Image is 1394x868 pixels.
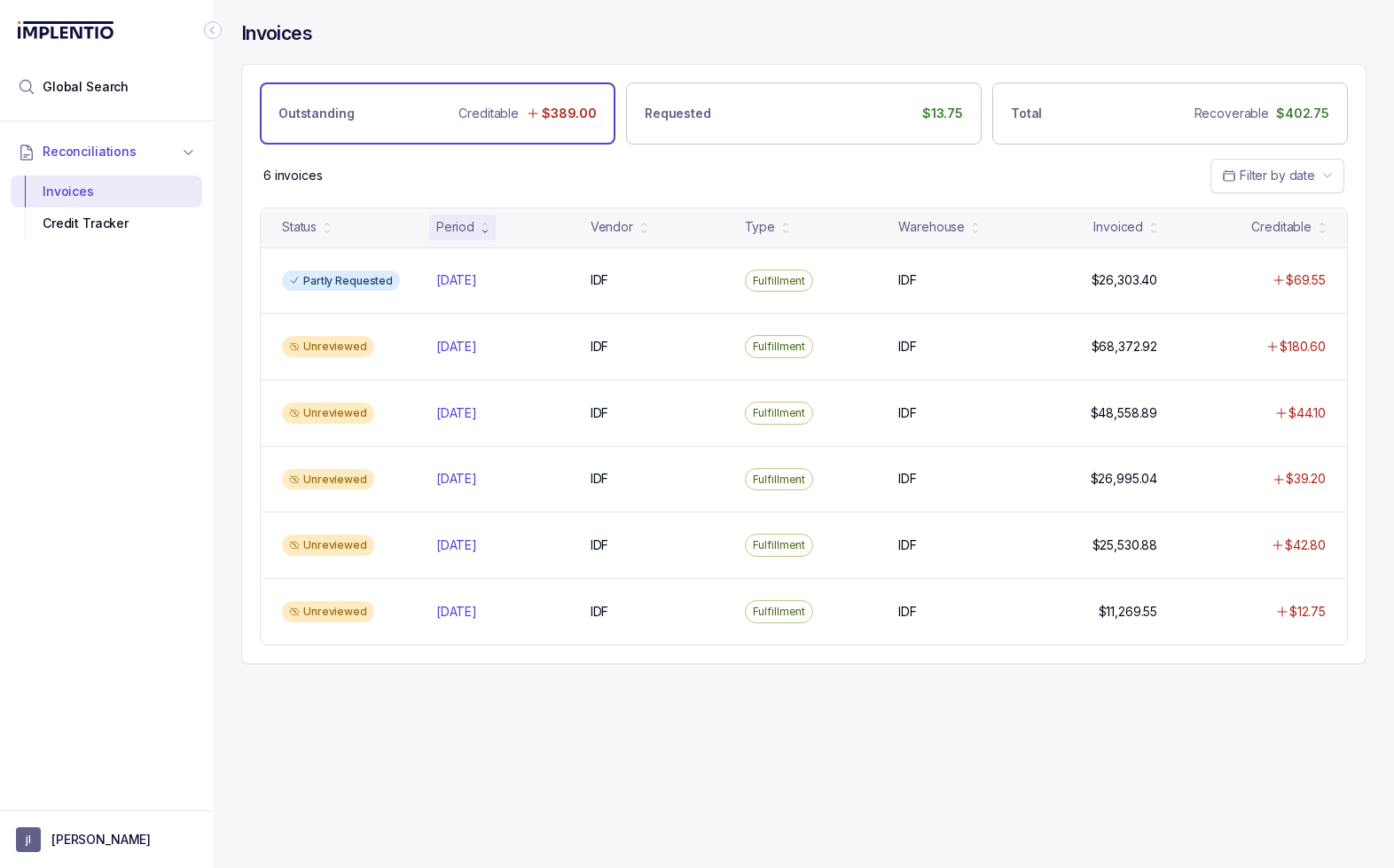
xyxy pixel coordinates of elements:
[16,827,41,852] span: User initials
[436,218,474,236] div: Period
[1093,218,1143,236] div: Invoiced
[436,603,477,621] p: [DATE]
[11,172,202,244] div: Reconciliations
[25,176,188,207] div: Invoices
[1240,168,1315,183] span: Filter by date
[16,827,197,852] button: User initials[PERSON_NAME]
[436,404,477,422] p: [DATE]
[898,536,917,554] p: IDF
[753,536,806,554] p: Fulfillment
[1092,536,1158,554] p: $25,530.88
[1092,271,1158,289] p: $26,303.40
[282,601,374,622] div: Unreviewed
[282,469,374,490] div: Unreviewed
[202,20,223,41] div: Collapse Icon
[43,78,129,96] span: Global Search
[263,167,323,184] p: 6 invoices
[753,603,806,621] p: Fulfillment
[282,270,400,292] div: Partly Requested
[922,105,963,122] p: $13.75
[591,338,609,356] p: IDF
[1210,159,1344,192] button: Date Range Picker
[745,218,775,236] div: Type
[263,167,323,184] div: Remaining page entries
[753,272,806,290] p: Fulfillment
[645,105,711,122] p: Requested
[753,338,806,356] p: Fulfillment
[1276,105,1329,122] p: $402.75
[898,218,965,236] div: Warehouse
[591,404,609,422] p: IDF
[436,271,477,289] p: [DATE]
[753,471,806,489] p: Fulfillment
[542,105,597,122] p: $389.00
[282,403,374,424] div: Unreviewed
[1091,470,1158,488] p: $26,995.04
[1194,105,1269,122] p: Recoverable
[898,404,917,422] p: IDF
[1286,271,1326,289] p: $69.55
[241,21,312,46] h4: Invoices
[282,218,317,236] div: Status
[11,132,202,171] button: Reconciliations
[1099,603,1158,621] p: $11,269.55
[1288,404,1326,422] p: $44.10
[1280,338,1326,356] p: $180.60
[458,105,519,122] p: Creditable
[1285,536,1326,554] p: $42.80
[43,143,137,160] span: Reconciliations
[282,336,374,357] div: Unreviewed
[898,271,917,289] p: IDF
[51,831,151,848] p: [PERSON_NAME]
[1222,167,1315,184] search: Date Range Picker
[591,603,609,621] p: IDF
[591,536,609,554] p: IDF
[436,536,477,554] p: [DATE]
[591,470,609,488] p: IDF
[898,603,917,621] p: IDF
[436,470,477,488] p: [DATE]
[591,271,609,289] p: IDF
[1289,603,1326,621] p: $12.75
[591,218,633,236] div: Vendor
[898,470,917,488] p: IDF
[436,338,477,356] p: [DATE]
[1091,404,1158,422] p: $48,558.89
[1251,218,1312,236] div: Creditable
[282,535,374,556] div: Unreviewed
[278,105,354,122] p: Outstanding
[898,338,917,356] p: IDF
[1011,105,1042,122] p: Total
[1286,470,1326,488] p: $39.20
[753,404,806,422] p: Fulfillment
[25,207,188,239] div: Credit Tracker
[1092,338,1158,356] p: $68,372.92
